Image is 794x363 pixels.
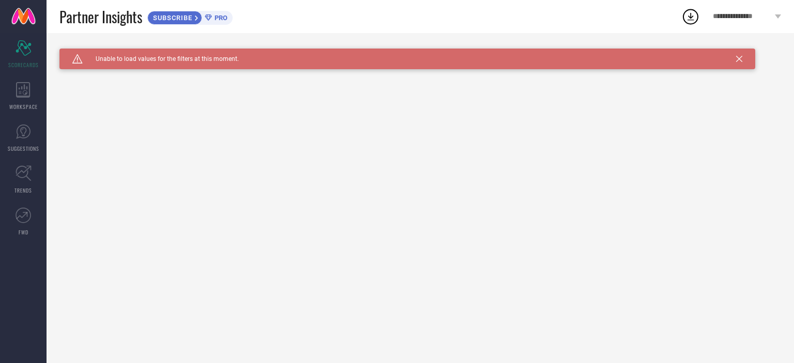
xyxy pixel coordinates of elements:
[19,228,28,236] span: FWD
[212,14,227,22] span: PRO
[59,6,142,27] span: Partner Insights
[9,103,38,111] span: WORKSPACE
[148,14,195,22] span: SUBSCRIBE
[59,49,781,57] div: Unable to load filters at this moment. Please try later.
[14,186,32,194] span: TRENDS
[8,61,39,69] span: SCORECARDS
[147,8,233,25] a: SUBSCRIBEPRO
[681,7,700,26] div: Open download list
[83,55,239,62] span: Unable to load values for the filters at this moment.
[8,145,39,152] span: SUGGESTIONS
